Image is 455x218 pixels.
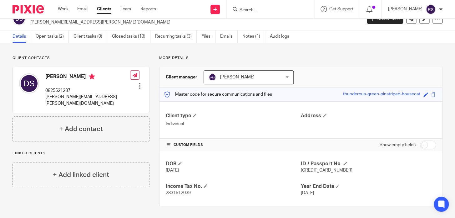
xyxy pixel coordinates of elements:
[121,6,131,12] a: Team
[367,14,403,24] a: Create task
[45,73,130,81] h4: [PERSON_NAME]
[13,30,31,43] a: Details
[209,73,216,81] img: svg%3E
[166,191,191,195] span: 2831512039
[242,30,265,43] a: Notes (1)
[45,94,130,107] p: [PERSON_NAME][EMAIL_ADDRESS][PERSON_NAME][DOMAIN_NAME]
[343,91,420,98] div: thunderous-green-pinstriped-housecat
[155,30,197,43] a: Recurring tasks (3)
[301,191,314,195] span: [DATE]
[73,30,107,43] a: Client tasks (0)
[301,168,352,173] span: [CREDIT_CARD_NUMBER]
[45,88,130,94] p: 0825521287
[220,30,238,43] a: Emails
[36,30,69,43] a: Open tasks (2)
[140,6,156,12] a: Reports
[159,56,442,61] p: More details
[13,151,149,156] p: Linked clients
[58,6,68,12] a: Work
[59,124,103,134] h4: + Add contact
[77,6,88,12] a: Email
[166,168,179,173] span: [DATE]
[301,161,436,167] h4: ID / Passport No.
[166,183,301,190] h4: Income Tax No.
[164,91,272,98] p: Master code for secure communications and files
[13,56,149,61] p: Client contacts
[166,113,301,119] h4: Client type
[239,8,295,13] input: Search
[97,6,111,12] a: Clients
[166,142,301,147] h4: CUSTOM FIELDS
[13,5,44,13] img: Pixie
[53,170,109,180] h4: + Add linked client
[19,73,39,93] img: svg%3E
[166,121,301,127] p: Individual
[220,75,255,79] span: [PERSON_NAME]
[301,113,436,119] h4: Address
[329,7,353,11] span: Get Support
[13,12,26,25] img: svg%3E
[112,30,150,43] a: Closed tasks (13)
[301,183,436,190] h4: Year End Date
[388,6,422,12] p: [PERSON_NAME]
[30,19,357,25] p: [PERSON_NAME][EMAIL_ADDRESS][PERSON_NAME][DOMAIN_NAME]
[89,73,95,80] i: Primary
[201,30,215,43] a: Files
[166,74,197,80] h3: Client manager
[426,4,436,14] img: svg%3E
[380,142,416,148] label: Show empty fields
[166,161,301,167] h4: DOB
[270,30,294,43] a: Audit logs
